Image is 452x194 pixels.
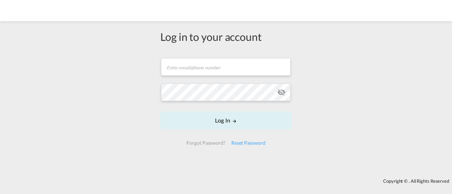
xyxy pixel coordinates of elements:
input: Enter email/phone number [161,58,291,76]
button: LOGIN [160,112,292,129]
div: Reset Password [228,137,268,149]
div: Log in to your account [160,29,292,44]
div: Forgot Password? [184,137,228,149]
md-icon: icon-eye-off [277,88,286,96]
